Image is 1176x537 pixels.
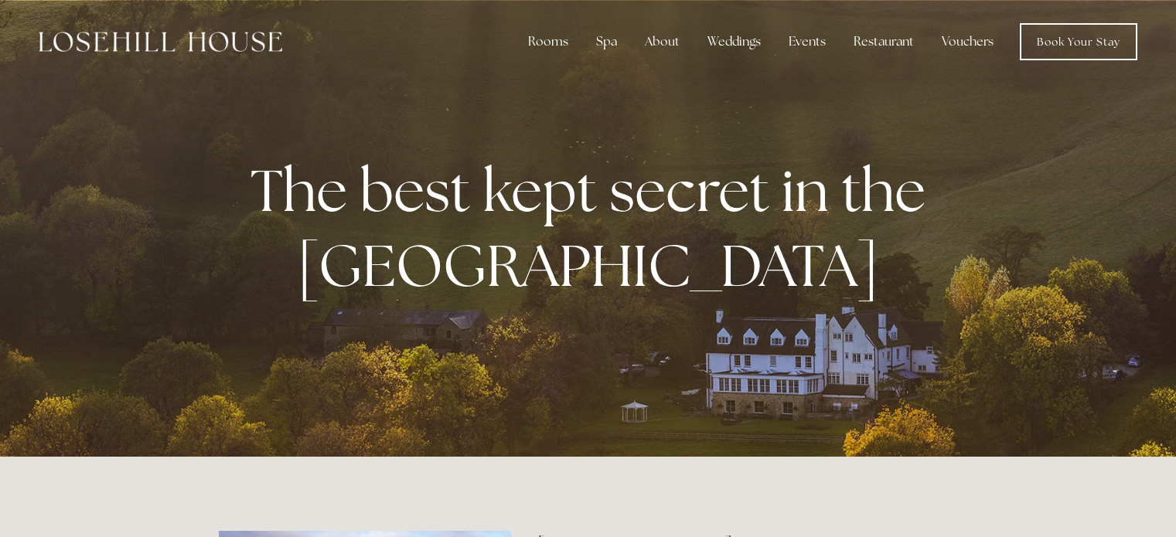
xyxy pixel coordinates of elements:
[1020,23,1137,60] a: Book Your Stay
[516,26,581,57] div: Rooms
[584,26,629,57] div: Spa
[695,26,773,57] div: Weddings
[39,32,282,52] img: Losehill House
[251,152,938,304] strong: The best kept secret in the [GEOGRAPHIC_DATA]
[841,26,926,57] div: Restaurant
[776,26,838,57] div: Events
[632,26,692,57] div: About
[929,26,1006,57] a: Vouchers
